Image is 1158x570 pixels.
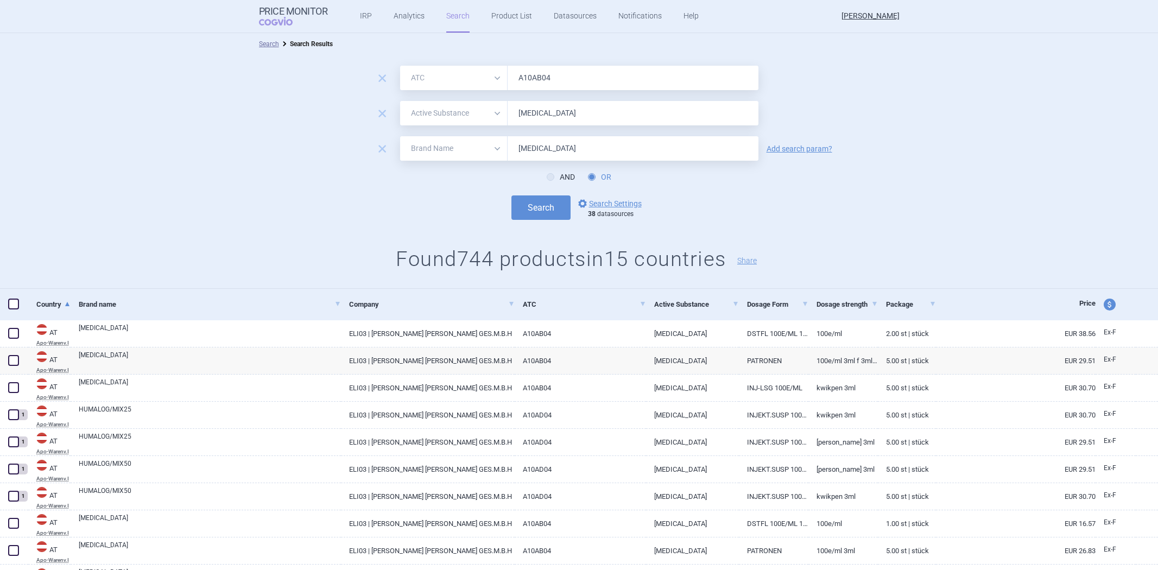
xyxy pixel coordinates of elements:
[646,456,739,483] a: [MEDICAL_DATA]
[18,436,28,447] div: 1
[808,429,878,455] a: [PERSON_NAME] 3ML
[646,375,739,401] a: [MEDICAL_DATA]
[878,402,936,428] a: 5.00 ST | Stück
[878,320,936,347] a: 2.00 ST | Stück
[1096,460,1136,477] a: Ex-F
[36,340,71,346] abbr: Apo-Warenv.I — Apothekerverlag Warenverzeichnis. Online database developed by the Österreichische...
[739,320,808,347] a: DSTFL 100E/ML 10ML
[341,483,515,510] a: ELI03 | [PERSON_NAME] [PERSON_NAME] GES.M.B.H
[1096,379,1136,395] a: Ex-F
[36,476,71,482] abbr: Apo-Warenv.I — Apothekerverlag Warenverzeichnis. Online database developed by the Österreichische...
[79,486,341,505] a: HUMALOG/MIX50
[878,456,936,483] a: 5.00 ST | Stück
[18,409,28,420] div: 1
[79,323,341,343] a: [MEDICAL_DATA]
[341,320,515,347] a: ELI03 | [PERSON_NAME] [PERSON_NAME] GES.M.B.H
[290,40,333,48] strong: Search Results
[1096,406,1136,422] a: Ex-F
[79,291,341,318] a: Brand name
[79,377,341,397] a: [MEDICAL_DATA]
[808,456,878,483] a: [PERSON_NAME] 3ML
[1104,356,1116,363] span: Ex-factory price
[36,422,71,427] abbr: Apo-Warenv.I — Apothekerverlag Warenverzeichnis. Online database developed by the Österreichische...
[1104,518,1116,526] span: Ex-factory price
[576,197,642,210] a: Search Settings
[654,291,739,318] a: Active Substance
[341,537,515,564] a: ELI03 | [PERSON_NAME] [PERSON_NAME] GES.M.B.H
[936,347,1096,374] a: EUR 29.51
[515,320,646,347] a: A10AB04
[341,347,515,374] a: ELI03 | [PERSON_NAME] [PERSON_NAME] GES.M.B.H
[515,483,646,510] a: A10AD04
[808,402,878,428] a: KWIKPEN 3ML
[18,491,28,502] div: 1
[767,145,832,153] a: Add search param?
[1096,487,1136,504] a: Ex-F
[36,368,71,373] abbr: Apo-Warenv.I — Apothekerverlag Warenverzeichnis. Online database developed by the Österreichische...
[739,537,808,564] a: PATRONEN
[259,40,279,48] a: Search
[1096,325,1136,341] a: Ex-F
[878,483,936,510] a: 5.00 ST | Stück
[515,347,646,374] a: A10AB04
[739,402,808,428] a: INJEKT.SUSP 100E/ML
[588,172,611,182] label: OR
[1104,383,1116,390] span: Ex-factory price
[936,375,1096,401] a: EUR 30.70
[739,347,808,374] a: PATRONEN
[28,513,71,536] a: ATATApo-Warenv.I
[36,530,71,536] abbr: Apo-Warenv.I — Apothekerverlag Warenverzeichnis. Online database developed by the Österreichische...
[747,291,808,318] a: Dosage Form
[1104,437,1116,445] span: Ex-factory price
[646,429,739,455] a: [MEDICAL_DATA]
[79,540,341,560] a: [MEDICAL_DATA]
[1104,546,1116,553] span: Ex-factory price
[28,350,71,373] a: ATATApo-Warenv.I
[515,510,646,537] a: A10AB04
[1096,433,1136,449] a: Ex-F
[36,433,47,444] img: Austria
[646,347,739,374] a: [MEDICAL_DATA]
[646,483,739,510] a: [MEDICAL_DATA]
[808,347,878,374] a: 100E/ML 3ML F 3ML PEN
[1104,491,1116,499] span: Ex-factory price
[79,350,341,370] a: [MEDICAL_DATA]
[36,487,47,498] img: Austria
[28,459,71,482] a: ATATApo-Warenv.I
[1096,542,1136,558] a: Ex-F
[936,402,1096,428] a: EUR 30.70
[523,291,646,318] a: ATC
[515,402,646,428] a: A10AD04
[28,323,71,346] a: ATATApo-Warenv.I
[817,291,878,318] a: Dosage strength
[1104,410,1116,417] span: Ex-factory price
[515,456,646,483] a: A10AD04
[28,540,71,563] a: ATATApo-Warenv.I
[646,537,739,564] a: [MEDICAL_DATA]
[18,464,28,474] div: 1
[808,483,878,510] a: KWIKPEN 3ML
[259,39,279,49] li: Search
[341,510,515,537] a: ELI03 | [PERSON_NAME] [PERSON_NAME] GES.M.B.H
[936,483,1096,510] a: EUR 30.70
[515,429,646,455] a: A10AD04
[886,291,936,318] a: Package
[739,483,808,510] a: INJEKT.SUSP 100E/ML
[79,404,341,424] a: HUMALOG/MIX25
[36,378,47,389] img: Austria
[588,210,647,219] div: datasources
[646,402,739,428] a: [MEDICAL_DATA]
[739,429,808,455] a: INJEKT.SUSP 100E/ML
[36,351,47,362] img: Austria
[515,375,646,401] a: A10AB04
[341,456,515,483] a: ELI03 | [PERSON_NAME] [PERSON_NAME] GES.M.B.H
[515,537,646,564] a: A10AB04
[1079,299,1096,307] span: Price
[878,537,936,564] a: 5.00 ST | Stück
[341,429,515,455] a: ELI03 | [PERSON_NAME] [PERSON_NAME] GES.M.B.H
[808,320,878,347] a: 100E/ML
[36,460,47,471] img: Austria
[36,324,47,335] img: Austria
[737,257,757,264] button: Share
[341,402,515,428] a: ELI03 | [PERSON_NAME] [PERSON_NAME] GES.M.B.H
